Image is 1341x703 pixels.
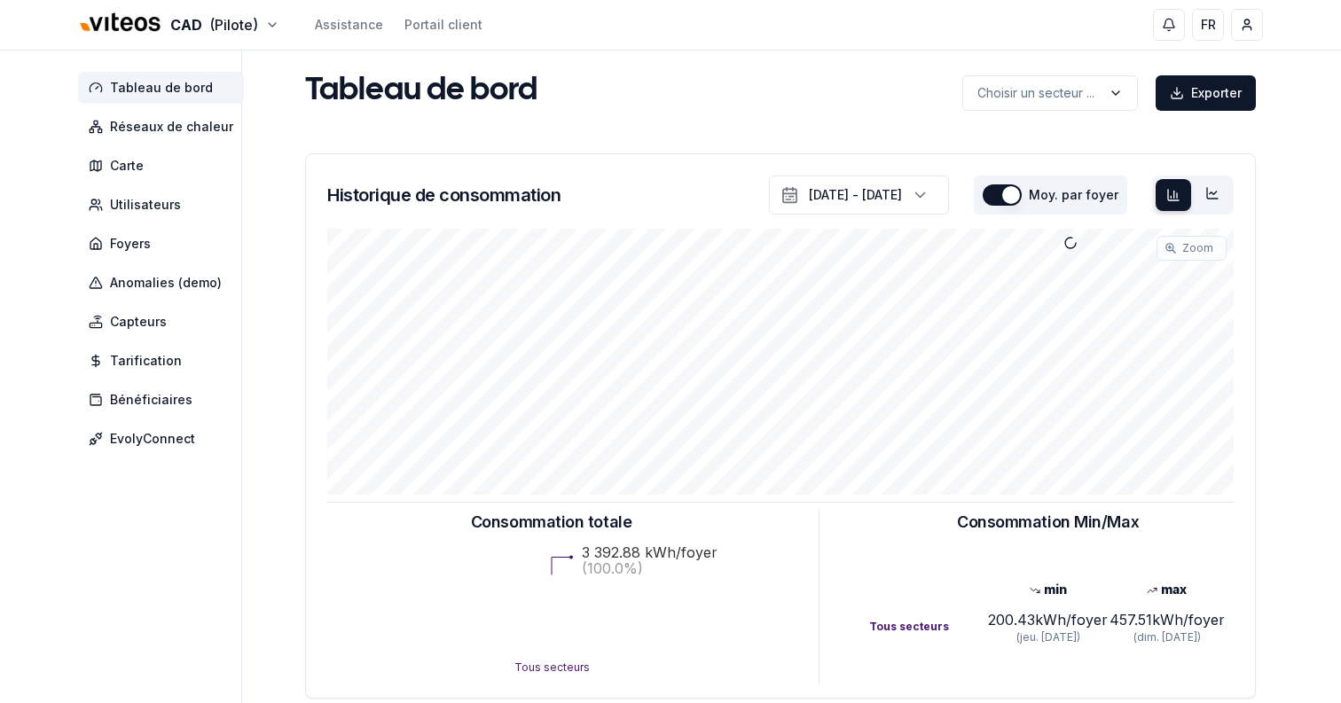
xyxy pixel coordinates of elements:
[315,16,383,34] a: Assistance
[327,183,561,207] h3: Historique de consommation
[1108,581,1227,598] div: max
[110,157,144,175] span: Carte
[404,16,482,34] a: Portail client
[78,2,163,44] img: Viteos - CAD Logo
[78,345,251,377] a: Tarification
[78,150,251,182] a: Carte
[78,228,251,260] a: Foyers
[869,620,988,634] div: Tous secteurs
[110,274,222,292] span: Anomalies (demo)
[78,72,251,104] a: Tableau de bord
[1201,16,1216,34] span: FR
[110,430,195,448] span: EvolyConnect
[977,84,1094,102] p: Choisir un secteur ...
[809,186,902,204] div: [DATE] - [DATE]
[78,306,251,338] a: Capteurs
[110,235,151,253] span: Foyers
[1029,189,1118,201] label: Moy. par foyer
[1108,609,1227,630] div: 457.51 kWh/foyer
[988,609,1107,630] div: 200.43 kWh/foyer
[582,559,643,577] text: (100.0%)
[209,14,258,35] span: (Pilote)
[78,6,279,44] button: CAD(Pilote)
[305,74,537,109] h1: Tableau de bord
[110,313,167,331] span: Capteurs
[957,510,1139,535] h3: Consommation Min/Max
[110,196,181,214] span: Utilisateurs
[988,581,1107,598] div: min
[170,14,202,35] span: CAD
[471,510,631,535] h3: Consommation totale
[769,176,949,215] button: [DATE] - [DATE]
[78,111,251,143] a: Réseaux de chaleur
[1108,630,1227,644] div: (dim. [DATE])
[962,75,1138,111] button: label
[110,79,213,97] span: Tableau de bord
[1156,75,1256,111] button: Exporter
[1192,9,1224,41] button: FR
[110,352,182,370] span: Tarification
[988,630,1107,644] div: (jeu. [DATE])
[582,543,718,561] text: 3 392.88 kWh/foyer
[78,267,251,299] a: Anomalies (demo)
[514,660,589,674] text: Tous secteurs
[110,391,192,409] span: Bénéficiaires
[78,384,251,416] a: Bénéficiaires
[78,189,251,221] a: Utilisateurs
[1182,241,1213,255] span: Zoom
[110,118,233,136] span: Réseaux de chaleur
[78,423,251,455] a: EvolyConnect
